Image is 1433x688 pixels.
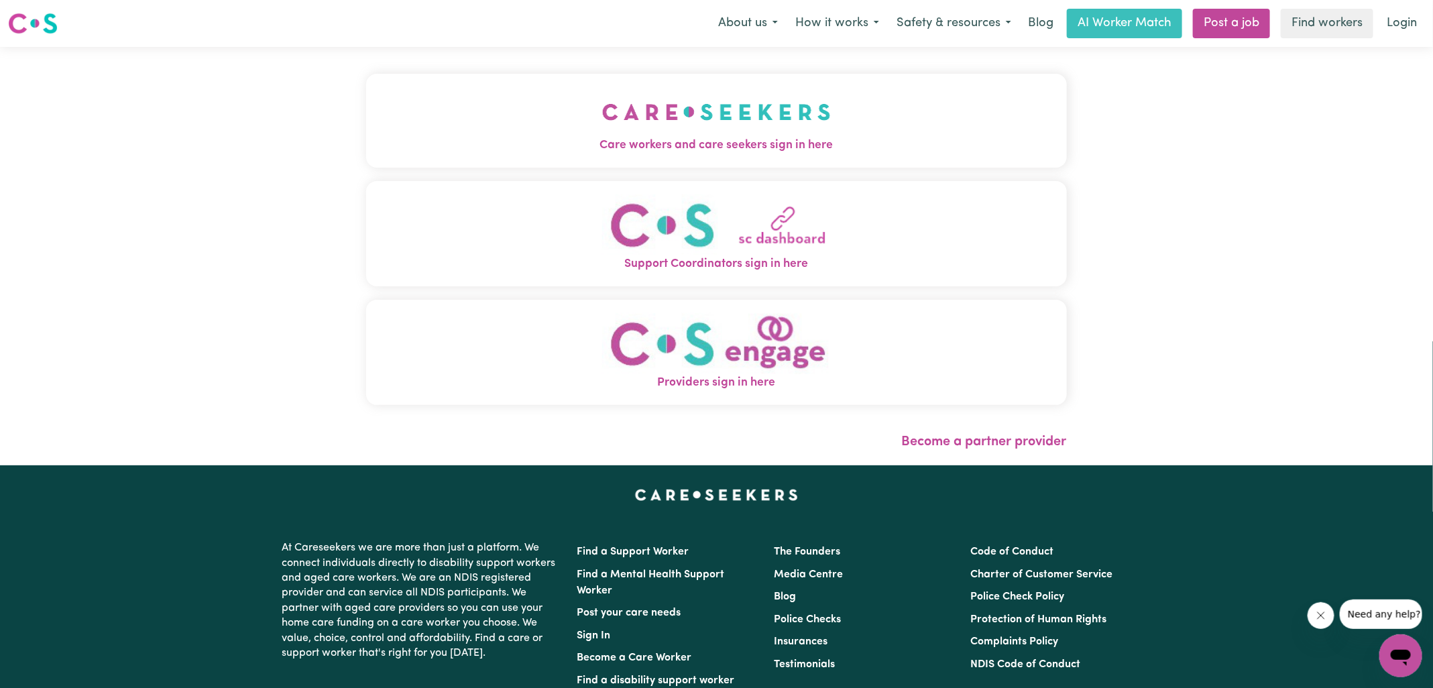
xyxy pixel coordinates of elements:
a: AI Worker Match [1067,9,1182,38]
iframe: Close message [1308,602,1334,629]
a: Find a Support Worker [577,547,689,557]
a: Blog [774,591,796,602]
a: Protection of Human Rights [970,614,1106,625]
button: Support Coordinators sign in here [366,181,1067,286]
span: Providers sign in here [366,374,1067,392]
a: Charter of Customer Service [970,569,1112,580]
a: Police Check Policy [970,591,1064,602]
a: Post a job [1193,9,1270,38]
span: Care workers and care seekers sign in here [366,137,1067,154]
button: How it works [787,9,888,38]
button: About us [709,9,787,38]
button: Care workers and care seekers sign in here [366,74,1067,168]
a: Careseekers logo [8,8,58,39]
a: Insurances [774,636,827,647]
a: Find workers [1281,9,1373,38]
a: Careseekers home page [635,490,798,500]
a: Testimonials [774,659,835,670]
a: Complaints Policy [970,636,1058,647]
iframe: Message from company [1340,599,1422,629]
a: Media Centre [774,569,843,580]
img: Careseekers logo [8,11,58,36]
p: At Careseekers we are more than just a platform. We connect individuals directly to disability su... [282,535,561,666]
a: Find a Mental Health Support Worker [577,569,725,596]
a: Become a partner provider [902,435,1067,449]
a: Code of Conduct [970,547,1053,557]
button: Providers sign in here [366,300,1067,405]
button: Safety & resources [888,9,1020,38]
a: Login [1379,9,1425,38]
iframe: Button to launch messaging window [1379,634,1422,677]
a: Post your care needs [577,608,681,618]
a: Sign In [577,630,611,641]
a: The Founders [774,547,840,557]
a: Become a Care Worker [577,652,692,663]
a: Police Checks [774,614,841,625]
a: Find a disability support worker [577,675,735,686]
a: NDIS Code of Conduct [970,659,1080,670]
span: Support Coordinators sign in here [366,255,1067,273]
a: Blog [1020,9,1062,38]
